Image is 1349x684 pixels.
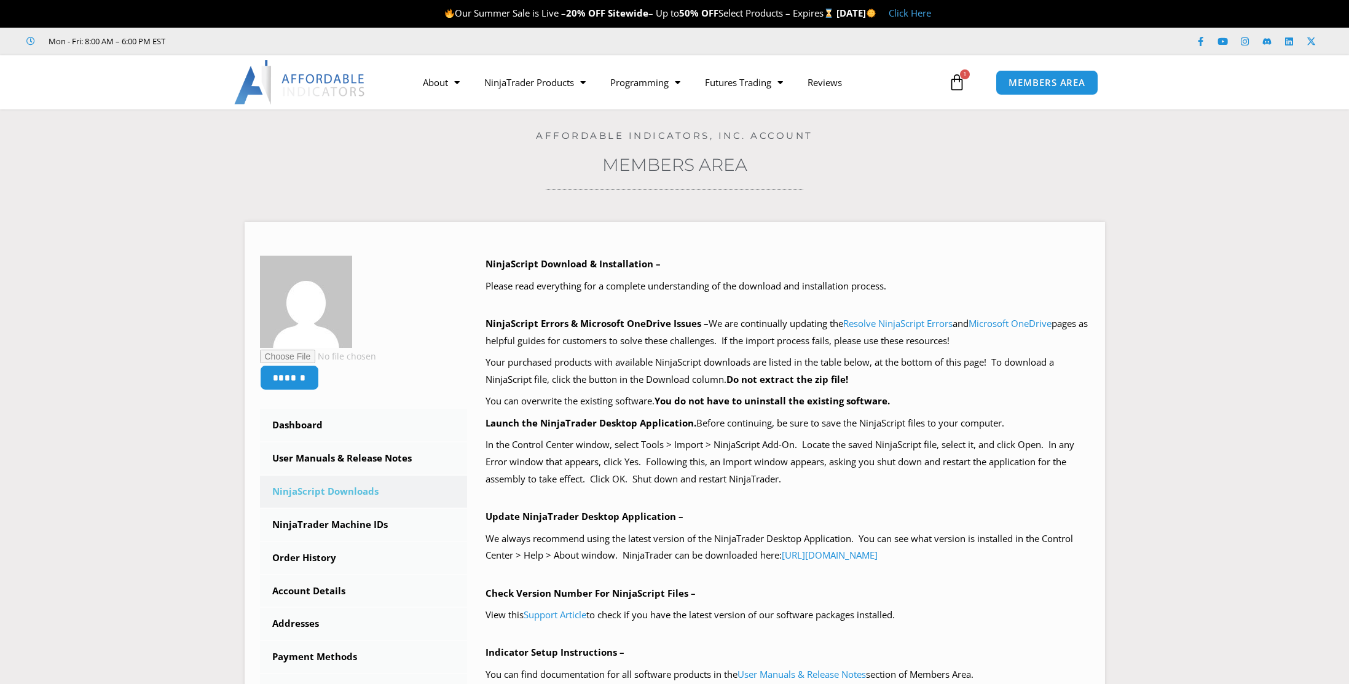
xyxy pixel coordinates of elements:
[867,9,876,18] img: 🌞
[260,442,468,474] a: User Manuals & Release Notes
[260,641,468,673] a: Payment Methods
[260,509,468,541] a: NinjaTrader Machine IDs
[260,542,468,574] a: Order History
[183,35,367,47] iframe: Customer reviews powered by Trustpilot
[260,575,468,607] a: Account Details
[472,68,598,96] a: NinjaTrader Products
[486,510,683,522] b: Update NinjaTrader Desktop Application –
[486,415,1090,432] p: Before continuing, be sure to save the NinjaScript files to your computer.
[486,530,1090,565] p: We always recommend using the latest version of the NinjaTrader Desktop Application. You can see ...
[598,68,693,96] a: Programming
[996,70,1098,95] a: MEMBERS AREA
[45,34,165,49] span: Mon - Fri: 8:00 AM – 6:00 PM EST
[411,68,945,96] nav: Menu
[536,130,813,141] a: Affordable Indicators, Inc. Account
[524,608,586,621] a: Support Article
[608,7,648,19] strong: Sitewide
[486,607,1090,624] p: View this to check if you have the latest version of our software packages installed.
[726,373,848,385] b: Do not extract the zip file!
[486,354,1090,388] p: Your purchased products with available NinjaScript downloads are listed in the table below, at th...
[693,68,795,96] a: Futures Trading
[969,317,1052,329] a: Microsoft OneDrive
[486,666,1090,683] p: You can find documentation for all software products in the section of Members Area.
[960,69,970,79] span: 1
[679,7,718,19] strong: 50% OFF
[1009,78,1085,87] span: MEMBERS AREA
[486,417,696,429] b: Launch the NinjaTrader Desktop Application.
[655,395,890,407] b: You do not have to uninstall the existing software.
[602,154,747,175] a: Members Area
[486,278,1090,295] p: Please read everything for a complete understanding of the download and installation process.
[566,7,605,19] strong: 20% OFF
[782,549,878,561] a: [URL][DOMAIN_NAME]
[486,436,1090,488] p: In the Control Center window, select Tools > Import > NinjaScript Add-On. Locate the saved NinjaS...
[486,315,1090,350] p: We are continually updating the and pages as helpful guides for customers to solve these challeng...
[486,587,696,599] b: Check Version Number For NinjaScript Files –
[260,409,468,441] a: Dashboard
[930,65,984,100] a: 1
[824,9,833,18] img: ⌛
[445,9,454,18] img: 🔥
[836,7,876,19] strong: [DATE]
[843,317,953,329] a: Resolve NinjaScript Errors
[234,60,366,104] img: LogoAI | Affordable Indicators – NinjaTrader
[486,257,661,270] b: NinjaScript Download & Installation –
[260,608,468,640] a: Addresses
[260,476,468,508] a: NinjaScript Downloads
[795,68,854,96] a: Reviews
[411,68,472,96] a: About
[486,646,624,658] b: Indicator Setup Instructions –
[486,317,709,329] b: NinjaScript Errors & Microsoft OneDrive Issues –
[889,7,931,19] a: Click Here
[444,7,836,19] span: Our Summer Sale is Live – – Up to Select Products – Expires
[737,668,866,680] a: User Manuals & Release Notes
[486,393,1090,410] p: You can overwrite the existing software.
[260,256,352,348] img: 63055748dd4f27ee0f2e487712fc1623cede9b61920ff02ec1501f2a97250ef4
